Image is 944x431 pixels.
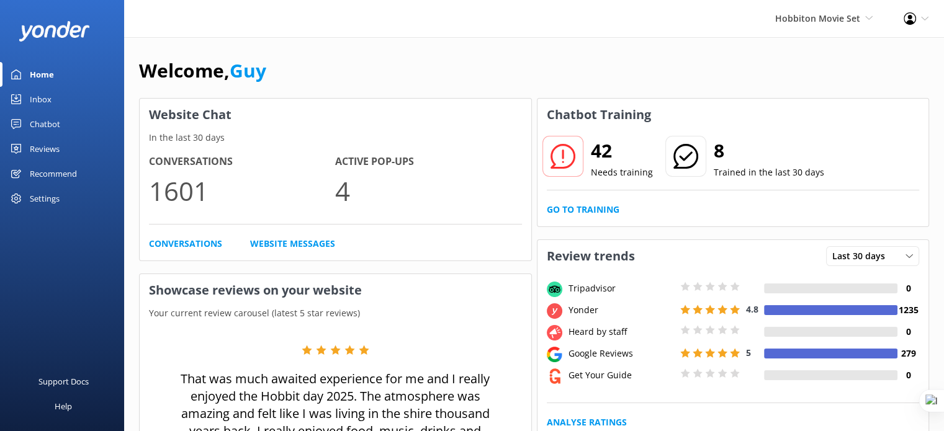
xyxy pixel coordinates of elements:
[547,415,627,429] a: Analyse Ratings
[30,87,52,112] div: Inbox
[897,282,919,295] h4: 0
[30,112,60,136] div: Chatbot
[897,325,919,339] h4: 0
[714,166,824,179] p: Trained in the last 30 days
[565,368,677,382] div: Get Your Guide
[149,170,335,211] p: 1601
[775,12,860,24] span: Hobbiton Movie Set
[591,166,653,179] p: Needs training
[537,240,644,272] h3: Review trends
[149,154,335,170] h4: Conversations
[19,21,90,42] img: yonder-white-logo.png
[30,161,77,186] div: Recommend
[714,136,824,166] h2: 8
[832,249,892,263] span: Last 30 days
[537,99,660,131] h3: Chatbot Training
[230,58,266,83] a: Guy
[335,154,521,170] h4: Active Pop-ups
[140,306,531,320] p: Your current review carousel (latest 5 star reviews)
[565,325,677,339] div: Heard by staff
[335,170,521,211] p: 4
[565,282,677,295] div: Tripadvisor
[140,99,531,131] h3: Website Chat
[250,237,335,251] a: Website Messages
[746,347,751,358] span: 5
[139,56,266,86] h1: Welcome,
[547,203,619,216] a: Go to Training
[746,303,758,315] span: 4.8
[140,131,531,144] p: In the last 30 days
[565,303,677,317] div: Yonder
[591,136,653,166] h2: 42
[140,274,531,306] h3: Showcase reviews on your website
[897,303,919,317] h4: 1235
[30,136,60,161] div: Reviews
[55,394,72,419] div: Help
[897,347,919,360] h4: 279
[149,237,222,251] a: Conversations
[897,368,919,382] h4: 0
[30,62,54,87] div: Home
[30,186,60,211] div: Settings
[565,347,677,360] div: Google Reviews
[38,369,89,394] div: Support Docs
